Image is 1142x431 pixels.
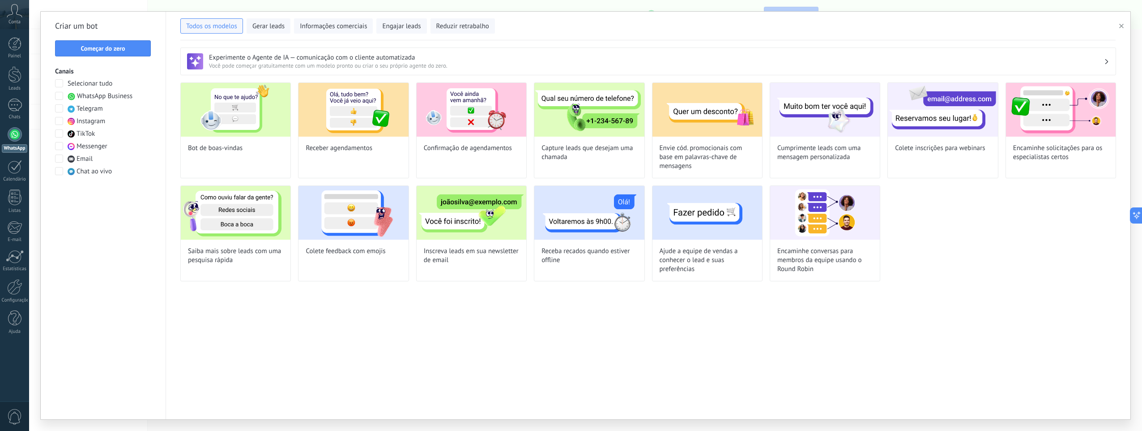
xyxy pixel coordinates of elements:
[181,186,290,240] img: Saiba mais sobre leads com uma pesquisa rápida
[2,329,28,335] div: Ajuda
[541,247,637,265] span: Receba recados quando estiver offline
[417,186,526,240] img: Inscreva leads em sua newsletter de email
[2,53,28,59] div: Painel
[652,83,762,137] img: Envie cód. promocionais com base em palavras-chave de mensagens
[424,247,519,265] span: Inscreva leads em sua newsletter de email
[777,247,873,274] span: Encaminhe conversas para membros da equipe usando o Round Robin
[298,83,408,137] img: Receber agendamentos
[2,86,28,91] div: Leads
[2,208,28,214] div: Listas
[382,22,421,31] span: Engajar leads
[77,92,132,101] span: WhatsApp Business
[436,22,489,31] span: Reduzir retrabalho
[55,40,151,56] button: Começar do zero
[294,18,373,34] button: Informações comerciais
[68,79,112,88] span: Selecionar tudo
[252,22,285,31] span: Gerar leads
[660,247,755,274] span: Ajude a equipe de vendas a conhecer o lead e suas preferências
[770,186,880,240] img: Encaminhe conversas para membros da equipe usando o Round Robin
[770,83,880,137] img: Cumprimente leads com uma mensagem personalizada
[417,83,526,137] img: Confirmação de agendamentos
[77,117,105,126] span: Instagram
[247,18,290,34] button: Gerar leads
[306,247,385,256] span: Colete feedback com emojis
[300,22,367,31] span: Informações comerciais
[77,104,103,113] span: Telegram
[2,114,28,120] div: Chats
[186,22,237,31] span: Todos os modelos
[9,19,21,25] span: Conta
[77,167,112,176] span: Chat ao vivo
[2,237,28,243] div: E-mail
[541,144,637,162] span: Capture leads que desejam uma chamada
[652,186,762,240] img: Ajude a equipe de vendas a conhecer o lead e suas preferências
[534,83,644,137] img: Capture leads que desejam uma chamada
[298,186,408,240] img: Colete feedback com emojis
[888,83,997,137] img: Colete inscrições para webinars
[55,19,151,33] h2: Criar um bot
[77,129,95,138] span: TikTok
[180,18,243,34] button: Todos os modelos
[81,45,125,52] span: Começar do zero
[2,144,27,153] div: WhatsApp
[55,67,151,76] h3: Canais
[188,144,243,153] span: Bot de boas-vindas
[895,144,985,153] span: Colete inscrições para webinars
[77,155,93,164] span: Email
[77,142,107,151] span: Messenger
[209,53,1104,62] h3: Experimente o Agente de IA — comunicação com o cliente automatizada
[209,62,1104,69] span: Você pode começar gratuitamente com um modelo pronto ou criar o seu próprio agente do zero.
[181,83,290,137] img: Bot de boas-vindas
[188,247,283,265] span: Saiba mais sobre leads com uma pesquisa rápida
[660,144,755,171] span: Envie cód. promocionais com base em palavras-chave de mensagens
[777,144,873,162] span: Cumprimente leads com uma mensagem personalizada
[1013,144,1108,162] span: Encaminhe solicitações para os especialistas certos
[430,18,495,34] button: Reduzir retrabalho
[2,297,28,303] div: Configurações
[424,144,512,153] span: Confirmação de agendamentos
[2,266,28,272] div: Estatísticas
[1006,83,1116,137] img: Encaminhe solicitações para os especialistas certos
[2,177,28,182] div: Calendário
[306,144,372,153] span: Receber agendamentos
[534,186,644,240] img: Receba recados quando estiver offline
[376,18,426,34] button: Engajar leads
